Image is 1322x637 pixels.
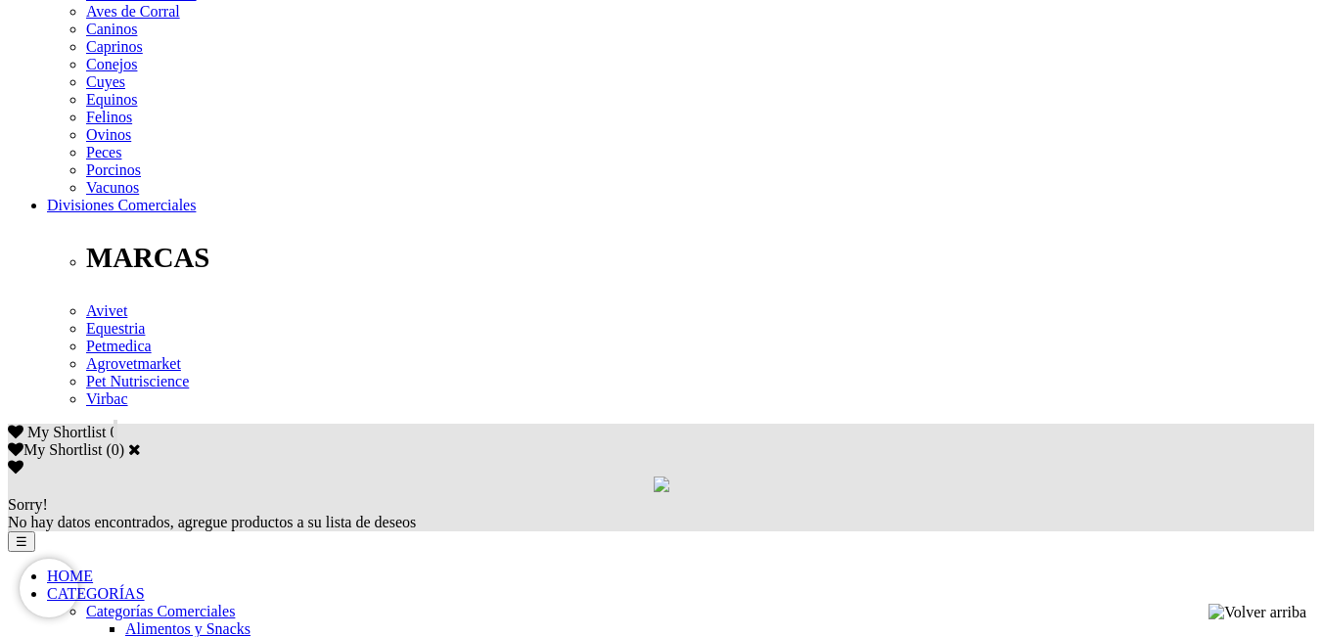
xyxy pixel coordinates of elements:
[8,496,48,513] span: Sorry!
[86,38,143,55] a: Caprinos
[86,91,137,108] a: Equinos
[106,441,124,458] span: ( )
[86,302,127,319] a: Avivet
[1208,604,1306,621] img: Volver arriba
[654,477,669,492] img: loading.gif
[86,109,132,125] a: Felinos
[86,603,235,619] a: Categorías Comerciales
[47,585,145,602] a: CATEGORÍAS
[8,441,102,458] label: My Shortlist
[86,73,125,90] a: Cuyes
[86,373,189,389] a: Pet Nutriscience
[86,242,1314,274] p: MARCAS
[86,21,137,37] a: Caninos
[86,56,137,72] a: Conejos
[47,197,196,213] a: Divisiones Comerciales
[112,441,119,458] label: 0
[86,126,131,143] a: Ovinos
[86,338,152,354] a: Petmedica
[128,441,141,457] a: Cerrar
[86,179,139,196] a: Vacunos
[8,531,35,552] button: ☰
[86,3,180,20] a: Aves de Corral
[20,559,78,617] iframe: Brevo live chat
[86,390,128,407] a: Virbac
[86,144,121,160] a: Peces
[27,424,106,440] span: My Shortlist
[86,355,181,372] a: Agrovetmarket
[125,620,251,637] a: Alimentos y Snacks
[8,496,1314,531] div: No hay datos encontrados, agregue productos a su lista de deseos
[110,424,117,440] span: 0
[86,320,145,337] a: Equestria
[86,161,141,178] a: Porcinos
